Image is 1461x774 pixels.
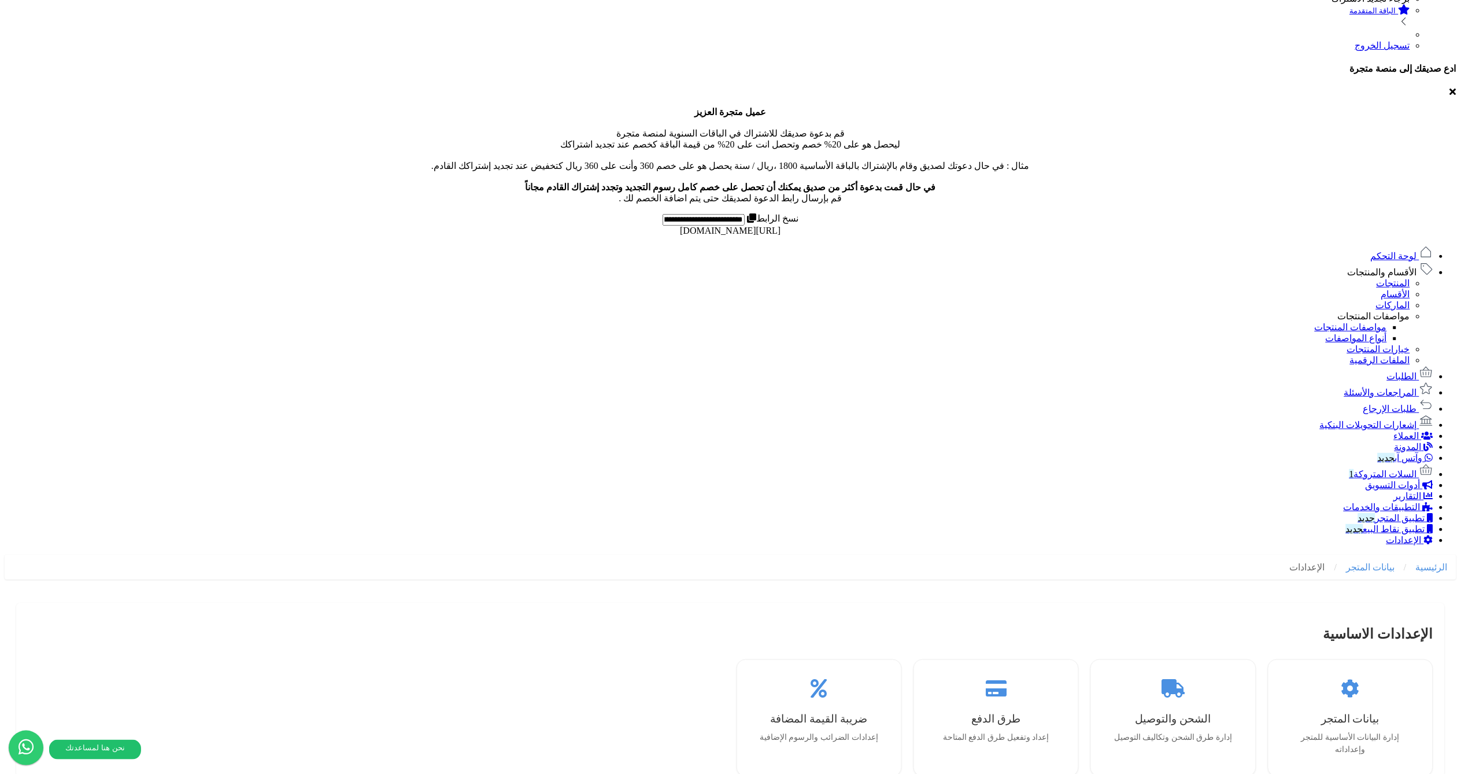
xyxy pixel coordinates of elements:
a: الباقة المتقدمة [5,4,1410,30]
b: في حال قمت بدعوة أكثر من صديق يمكنك أن تحصل على خصم كامل رسوم التجديد وتجدد إشتراك القادم مجاناً [526,182,936,192]
div: [URL][DOMAIN_NAME] [5,226,1456,236]
a: بيانات المتجر [1347,562,1395,572]
a: التطبيقات والخدمات [1344,502,1433,512]
span: أدوات التسويق [1366,480,1421,490]
span: الإعدادات [1386,535,1422,545]
a: الرئيسية [1416,562,1448,572]
a: تسجيل الخروج [1355,40,1410,50]
span: المراجعات والأسئلة [1344,388,1417,397]
a: خيارات المنتجات [1347,344,1410,354]
label: نسخ الرابط [745,213,798,223]
a: طرق الدفعإعداد وتفعيل طرق الدفع المتاحة [922,668,1070,756]
a: المدونة [1395,442,1433,452]
a: مواصفات المنتجات [1315,322,1387,332]
a: السلات المتروكة1 [1349,469,1433,479]
h3: ضريبة القيمة المضافة [757,713,882,726]
span: المدونة [1395,442,1422,452]
a: الأقسام [1381,289,1410,299]
a: أدوات التسويق [1366,480,1433,490]
h3: بيانات المتجر [1288,713,1413,726]
span: طلبات الإرجاع [1363,404,1417,414]
p: إدارة طرق الشحن وتكاليف التوصيل [1111,732,1236,744]
a: تطبيق المتجرجديد [1358,513,1433,523]
p: إدارة البيانات الأساسية للمتجر وإعداداته [1288,732,1413,757]
span: جديد [1378,453,1395,463]
small: الباقة المتقدمة [1350,6,1396,15]
span: التقارير [1394,491,1422,501]
h4: ادع صديقك إلى منصة متجرة [5,63,1456,74]
p: إعداد وتفعيل طرق الدفع المتاحة [934,732,1059,744]
span: تطبيق نقاط البيع [1346,524,1425,534]
p: إعدادات الضرائب والرسوم الإضافية [757,732,882,744]
span: لوحة التحكم [1371,251,1417,261]
a: المنتجات [1377,278,1410,288]
span: 1 [1349,469,1354,479]
span: تطبيق المتجر [1358,513,1425,523]
a: الملفات الرقمية [1350,355,1410,365]
a: العملاء [1394,431,1433,441]
a: أنواع المواصفات [1326,333,1387,343]
a: مواصفات المنتجات [1338,311,1410,321]
span: الطلبات [1387,371,1417,381]
b: عميل متجرة العزيز [695,107,767,117]
a: طلبات الإرجاع [1363,404,1433,414]
span: التطبيقات والخدمات [1344,502,1421,512]
span: إشعارات التحويلات البنكية [1320,420,1417,430]
a: المراجعات والأسئلة [1344,388,1433,397]
a: الشحن والتوصيلإدارة طرق الشحن وتكاليف التوصيل [1099,668,1247,756]
p: قم بدعوة صديقك للاشتراك في الباقات السنوية لمنصة متجرة ليحصل هو على 20% خصم وتحصل انت على 20% من ... [5,106,1456,204]
h2: الإعدادات الاساسية [28,626,1433,648]
a: التقارير [1394,491,1433,501]
a: ضريبة القيمة المضافةإعدادات الضرائب والرسوم الإضافية [745,668,893,756]
a: بيانات المتجرإدارة البيانات الأساسية للمتجر وإعداداته [1277,668,1425,768]
a: الماركات [1376,300,1410,310]
a: وآتس آبجديد [1378,453,1433,463]
a: تطبيق نقاط البيعجديد [1346,524,1433,534]
span: الأقسام والمنتجات [1348,267,1417,277]
span: وآتس آب [1378,453,1423,463]
a: الطلبات [1387,371,1433,381]
a: إشعارات التحويلات البنكية [1320,420,1433,430]
a: لوحة التحكم [1371,251,1433,261]
span: العملاء [1394,431,1419,441]
span: جديد [1346,524,1363,534]
h3: الشحن والتوصيل [1111,713,1236,726]
h3: طرق الدفع [934,713,1059,726]
span: السلات المتروكة [1349,469,1417,479]
a: الإعدادات [1290,562,1325,572]
a: الإعدادات [1386,535,1433,545]
span: جديد [1358,513,1375,523]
